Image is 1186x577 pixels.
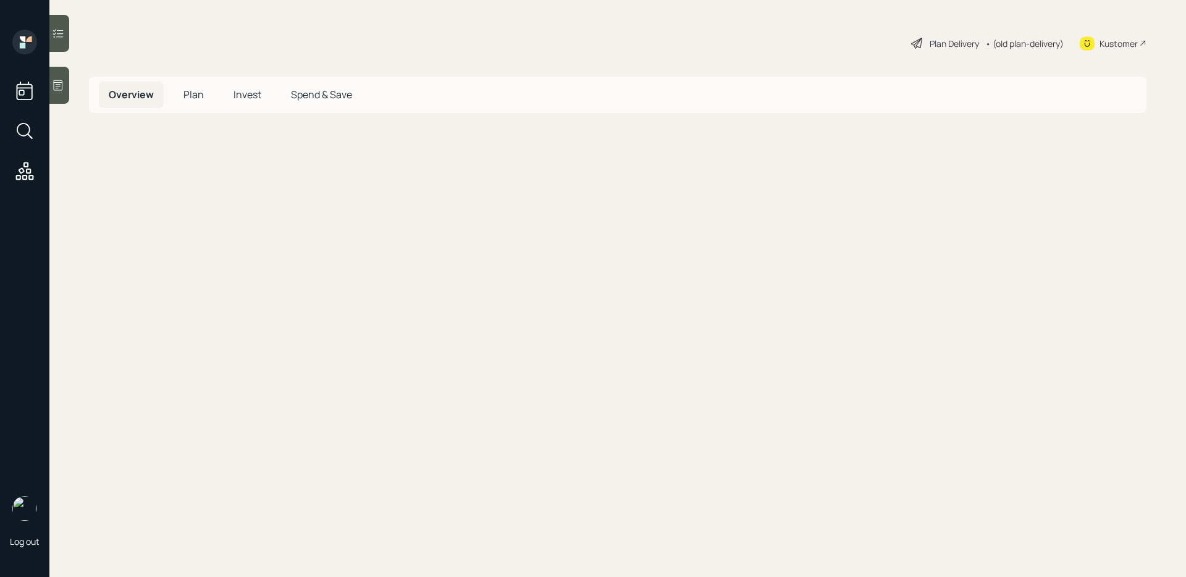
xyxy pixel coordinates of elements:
[985,37,1064,50] div: • (old plan-delivery)
[183,88,204,101] span: Plan
[233,88,261,101] span: Invest
[930,37,979,50] div: Plan Delivery
[10,536,40,547] div: Log out
[1100,37,1138,50] div: Kustomer
[12,496,37,521] img: sami-boghos-headshot.png
[109,88,154,101] span: Overview
[291,88,352,101] span: Spend & Save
